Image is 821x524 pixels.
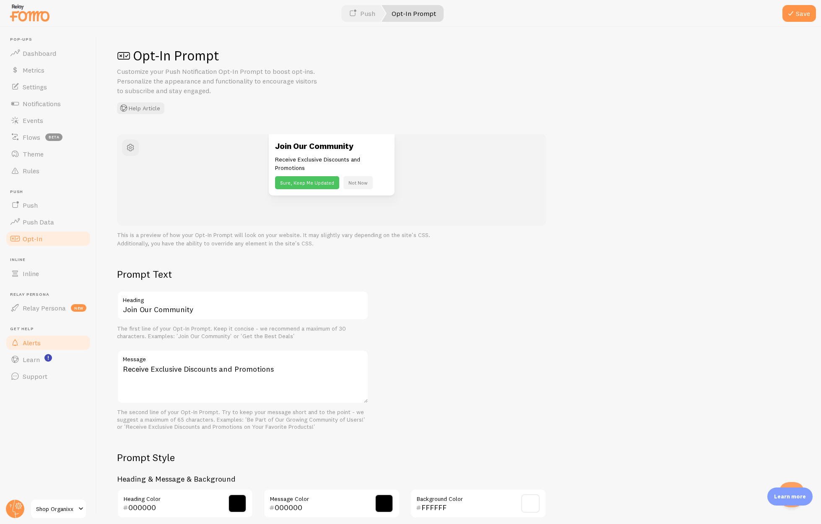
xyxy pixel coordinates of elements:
a: Metrics [5,62,91,78]
a: Push [5,197,91,214]
a: Settings [5,78,91,95]
span: Opt-In [23,235,42,243]
h3: Heading & Message & Background [117,474,546,484]
span: beta [45,133,62,141]
span: Metrics [23,66,44,74]
span: Flows [23,133,40,141]
a: Learn [5,351,91,368]
a: Relay Persona new [5,300,91,316]
span: Dashboard [23,49,56,57]
a: Notifications [5,95,91,112]
p: Receive Exclusive Discounts and Promotions [275,155,388,172]
a: Events [5,112,91,129]
span: Push Data [23,218,54,226]
span: Learn [23,355,40,364]
a: Rules [5,162,91,179]
span: Settings [23,83,47,91]
h2: Prompt Style [117,451,546,464]
span: Rules [23,167,39,175]
a: Flows beta [5,129,91,146]
span: Push [10,189,91,195]
svg: <p>Watch New Feature Tutorials!</p> [44,354,52,362]
span: Shop Organixx [36,504,76,514]
span: Alerts [23,339,41,347]
a: Inline [5,265,91,282]
span: new [71,304,86,312]
span: Relay Persona [23,304,66,312]
h1: Opt-In Prompt [117,47,801,64]
span: Pop-ups [10,37,91,42]
span: Events [23,116,43,125]
button: Sure, Keep Me Updated [275,176,339,189]
p: This is a preview of how your Opt-In Prompt will look on your website. It may slightly vary depen... [117,231,546,248]
h3: Join Our Community [275,141,388,151]
span: Push [23,201,38,209]
span: Inline [23,269,39,278]
label: Message [117,350,369,364]
img: fomo-relay-logo-orange.svg [9,2,51,23]
a: Opt-In [5,230,91,247]
a: Push Data [5,214,91,230]
a: Dashboard [5,45,91,62]
label: Heading [117,291,369,305]
button: Not Now [343,176,373,189]
p: Learn more [774,493,806,501]
div: The first line of your Opt-In Prompt. Keep it concise - we recommend a maximum of 30 characters. ... [117,325,369,340]
span: Inline [10,257,91,263]
a: Shop Organixx [30,499,87,519]
span: Relay Persona [10,292,91,297]
a: Theme [5,146,91,162]
p: Customize your Push Notification Opt-In Prompt to boost opt-ins. Personalize the appearance and f... [117,67,318,96]
span: Support [23,372,47,381]
button: Help Article [117,102,164,114]
span: Get Help [10,326,91,332]
a: Alerts [5,334,91,351]
span: Theme [23,150,44,158]
iframe: Help Scout Beacon - Open [779,482,804,507]
span: Notifications [23,99,61,108]
a: Support [5,368,91,385]
h2: Prompt Text [117,268,369,281]
div: Learn more [767,488,813,506]
div: The second line of your Opt-In Prompt. Try to keep your message short and to the point - we sugge... [117,409,369,431]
